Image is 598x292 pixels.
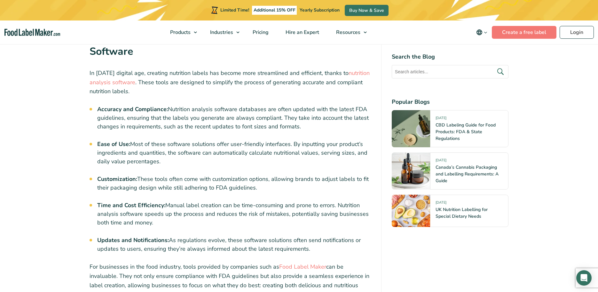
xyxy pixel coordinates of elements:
strong: Time and Cost Efficiency: [97,201,165,209]
strong: Customization: [97,175,137,183]
strong: Updates and Notifications: [97,236,169,244]
strong: Accuracy and Compliance: [97,105,168,113]
h4: Search the Blog [392,53,508,61]
a: Industries [202,20,243,44]
a: Login [560,26,594,39]
li: Manual label creation can be time-consuming and prone to errors. Nutrition analysis software spee... [97,201,371,227]
p: In [DATE] digital age, creating nutrition labels has become more streamlined and efficient, thank... [90,69,371,96]
a: UK Nutrition Labelling for Special Dietary Needs [436,207,488,219]
span: Pricing [251,29,269,36]
a: Buy Now & Save [345,5,389,16]
span: Yearly Subscription [300,7,340,13]
span: Additional 15% OFF [252,6,297,15]
span: Resources [334,29,361,36]
a: Resources [328,20,370,44]
li: Most of these software solutions offer user-friendly interfaces. By inputting your product’s ingr... [97,140,371,166]
span: [DATE] [436,116,446,123]
span: Hire an Expert [284,29,320,36]
a: Hire an Expert [277,20,326,44]
a: Canada’s Cannabis Packaging and Labelling Requirements: A Guide [436,164,499,184]
li: These tools often come with customization options, allowing brands to adjust labels to fit their ... [97,175,371,192]
span: Industries [208,29,234,36]
a: CBD Labeling Guide for Food Products: FDA & State Regulations [436,122,496,142]
a: nutrition analysis software [90,69,370,86]
strong: Ease of Use: [97,140,130,148]
h4: Popular Blogs [392,98,508,106]
a: Create a free label [492,26,556,39]
a: Products [162,20,200,44]
span: [DATE] [436,200,446,207]
div: Open Intercom Messenger [576,270,592,286]
span: Limited Time! [220,7,249,13]
span: [DATE] [436,158,446,165]
input: Search articles... [392,65,508,78]
li: Nutrition analysis software databases are often updated with the latest FDA guidelines, ensuring ... [97,105,371,131]
span: Products [168,29,191,36]
li: As regulations evolve, these software solutions often send notifications or updates to users, ens... [97,236,371,253]
a: Food Label Maker [279,263,326,271]
a: Pricing [244,20,276,44]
